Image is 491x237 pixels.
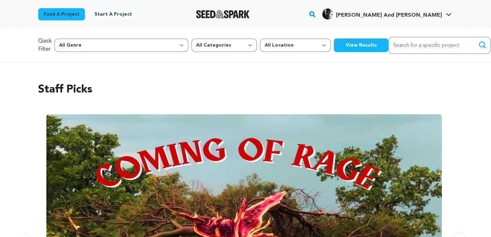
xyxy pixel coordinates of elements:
[38,8,85,20] a: Fund a project
[322,9,333,19] img: bc96af7bd9de8203.jpg
[196,10,250,18] a: Seed&Spark Homepage
[321,7,453,21] span: Megan Trufant Tillman And Kimiko M.'s Profile
[38,37,51,53] p: Quick Filter
[334,38,388,52] button: View Results
[38,82,453,98] h2: Staff Picks
[89,8,137,20] a: Start a project
[322,9,442,19] div: Megan Trufant Tillman And Kimiko M.'s Profile
[321,7,453,19] a: Megan Trufant Tillman And Kimiko M.'s Profile
[388,37,491,54] input: Search for a specific project
[336,13,442,18] span: [PERSON_NAME] And [PERSON_NAME]
[196,10,250,18] img: Seed&Spark Logo Dark Mode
